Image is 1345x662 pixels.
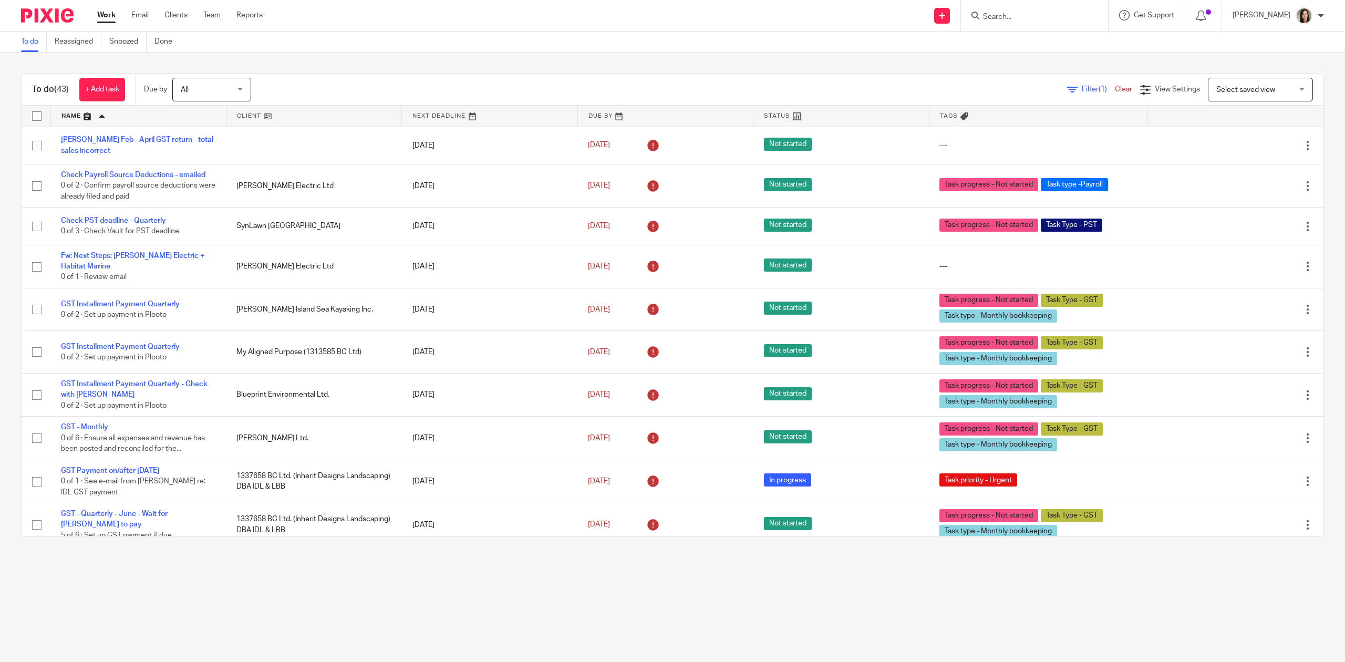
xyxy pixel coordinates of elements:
[61,274,127,281] span: 0 of 1 · Review email
[1233,10,1290,20] p: [PERSON_NAME]
[588,263,610,270] span: [DATE]
[226,374,401,417] td: Blueprint Environmental Ltd.
[236,10,263,20] a: Reports
[588,348,610,356] span: [DATE]
[61,343,180,350] a: GST Installment Payment Quarterly
[402,374,577,417] td: [DATE]
[764,473,811,487] span: In progress
[1134,12,1174,19] span: Get Support
[939,473,1017,487] span: Task priority - Urgent
[1216,86,1275,94] span: Select saved view
[61,228,179,235] span: 0 of 3 · Check Vault for PST deadline
[164,10,188,20] a: Clients
[588,306,610,313] span: [DATE]
[21,8,74,23] img: Pixie
[939,178,1038,191] span: Task progress - Not started
[939,336,1038,349] span: Task progress - Not started
[939,509,1038,522] span: Task progress - Not started
[588,478,610,485] span: [DATE]
[588,182,610,189] span: [DATE]
[226,164,401,207] td: [PERSON_NAME] Electric Ltd
[54,85,69,94] span: (43)
[402,331,577,374] td: [DATE]
[1041,509,1103,522] span: Task Type - GST
[144,84,167,95] p: Due by
[939,379,1038,392] span: Task progress - Not started
[764,430,812,443] span: Not started
[61,402,167,409] span: 0 of 2 · Set up payment in Plooto
[61,171,205,179] a: Check Payroll Source Deductions - emailed
[61,380,208,398] a: GST Installment Payment Quarterly - Check with [PERSON_NAME]
[61,532,172,539] span: 5 of 6 · Set up GST payment if due
[764,219,812,232] span: Not started
[764,178,812,191] span: Not started
[939,395,1057,408] span: Task type - Monthly bookkeeping
[939,352,1057,365] span: Task type - Monthly bookkeeping
[1041,294,1103,307] span: Task Type - GST
[939,294,1038,307] span: Task progress - Not started
[1041,178,1108,191] span: Task type -Payroll
[402,164,577,207] td: [DATE]
[764,517,812,530] span: Not started
[61,301,180,308] a: GST Installment Payment Quarterly
[939,422,1038,436] span: Task progress - Not started
[939,438,1057,451] span: Task type - Monthly bookkeeping
[61,311,167,318] span: 0 of 2 · Set up payment in Plooto
[939,525,1057,538] span: Task type - Monthly bookkeeping
[21,32,47,52] a: To do
[402,288,577,331] td: [DATE]
[226,288,401,331] td: [PERSON_NAME] Island Sea Kayaking Inc.
[181,86,189,94] span: All
[588,435,610,442] span: [DATE]
[402,460,577,503] td: [DATE]
[402,208,577,245] td: [DATE]
[588,222,610,230] span: [DATE]
[939,261,1137,272] div: ---
[939,140,1137,151] div: ---
[764,258,812,272] span: Not started
[1041,336,1103,349] span: Task Type - GST
[61,252,204,270] a: Fw: Next Steps: [PERSON_NAME] Electric + Habitat Marine
[97,10,116,20] a: Work
[226,208,401,245] td: SynLawn [GEOGRAPHIC_DATA]
[1041,379,1103,392] span: Task Type - GST
[61,423,108,431] a: GST - Monthly
[226,460,401,503] td: 1337658 BC Ltd. (Inherit Designs Landscaping) DBA IDL & LBB
[588,521,610,529] span: [DATE]
[939,309,1057,323] span: Task type - Monthly bookkeeping
[402,417,577,460] td: [DATE]
[1099,86,1107,93] span: (1)
[402,503,577,546] td: [DATE]
[55,32,101,52] a: Reassigned
[1041,422,1103,436] span: Task Type - GST
[154,32,180,52] a: Done
[32,84,69,95] h1: To do
[61,182,215,201] span: 0 of 2 · Confirm payroll source deductions were already filed and paid
[61,354,167,361] span: 0 of 2 · Set up payment in Plooto
[61,478,205,496] span: 0 of 1 · See e-mail from [PERSON_NAME] re: IDL GST payment
[1115,86,1132,93] a: Clear
[109,32,147,52] a: Snoozed
[982,13,1077,22] input: Search
[61,467,159,474] a: GST Payment on/after [DATE]
[226,503,401,546] td: 1337658 BC Ltd. (Inherit Designs Landscaping) DBA IDL & LBB
[588,391,610,398] span: [DATE]
[1155,86,1200,93] span: View Settings
[61,217,166,224] a: Check PST deadline - Quarterly
[1296,7,1312,24] img: Danielle%20photo.jpg
[764,138,812,151] span: Not started
[764,302,812,315] span: Not started
[764,344,812,357] span: Not started
[61,510,168,528] a: GST - Quarterly - June - Wait for [PERSON_NAME] to pay
[1082,86,1115,93] span: Filter
[131,10,149,20] a: Email
[764,387,812,400] span: Not started
[402,127,577,164] td: [DATE]
[939,219,1038,232] span: Task progress - Not started
[79,78,125,101] a: + Add task
[1041,219,1102,232] span: Task Type - PST
[226,417,401,460] td: [PERSON_NAME] Ltd.
[61,435,205,453] span: 0 of 6 · Ensure all expenses and revenue has been posted and reconciled for the...
[588,142,610,149] span: [DATE]
[402,245,577,288] td: [DATE]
